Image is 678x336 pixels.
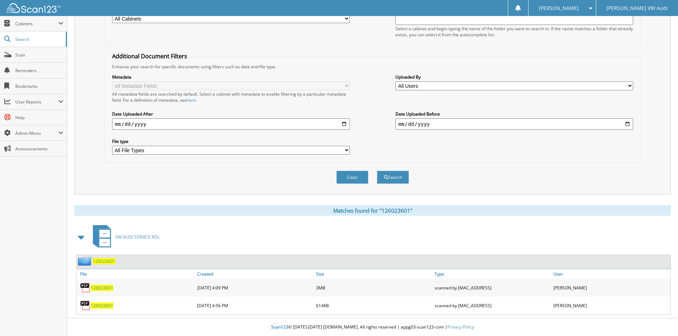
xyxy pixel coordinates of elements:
span: Scan [15,52,63,58]
img: folder2.png [78,257,93,266]
span: Search [15,36,62,42]
a: 126023601 [91,285,113,291]
label: Date Uploaded Before [395,111,633,117]
div: 614KB [314,298,433,313]
a: 126023601 [91,303,113,309]
input: end [395,118,633,130]
a: 126023601 [93,258,115,264]
span: Scan123 [271,324,288,330]
img: scan123-logo-white.svg [7,3,61,13]
div: [DATE] 4:09 PM [195,281,314,295]
span: Admin Menu [15,130,58,136]
a: Created [195,269,314,279]
label: Uploaded By [395,74,633,80]
span: [PERSON_NAME] VW Audi [606,6,668,10]
a: File [77,269,195,279]
div: [PERSON_NAME] [552,298,671,313]
img: PDF.png [80,300,91,311]
div: Matches found for "126023601" [74,205,671,216]
a: Privacy Policy [447,324,474,330]
span: Reminders [15,68,63,74]
span: Announcements [15,146,63,152]
a: VW AUDI SERVICE ROs [89,223,159,251]
span: VW AUDI SERVICE ROs [115,234,159,240]
span: Bookmarks [15,83,63,89]
div: scanned by [MAC_ADDRESS] [433,298,552,313]
div: Select a cabinet and begin typing the name of the folder you want to search in. If the name match... [395,26,633,38]
legend: Additional Document Filters [109,52,191,60]
button: Clear [336,171,368,184]
div: [DATE] 4:56 PM [195,298,314,313]
span: Cabinets [15,21,58,27]
input: start [112,118,350,130]
a: here [187,97,196,103]
iframe: Chat Widget [642,302,678,336]
label: File type [112,138,350,144]
button: Search [377,171,409,184]
span: Help [15,114,63,121]
div: Enhance your search for specific documents using filters such as date and file type. [109,64,637,70]
div: scanned by [MAC_ADDRESS] [433,281,552,295]
span: User Reports [15,99,58,105]
a: Size [314,269,433,279]
label: Date Uploaded After [112,111,350,117]
div: [PERSON_NAME] [552,281,671,295]
img: PDF.png [80,282,91,293]
span: [PERSON_NAME] [539,6,579,10]
div: © [DATE]-[DATE] [DOMAIN_NAME]. All rights reserved | appg03-scan123-com | [67,319,678,336]
a: User [552,269,671,279]
label: Metadata [112,74,350,80]
a: Type [433,269,552,279]
div: 3MB [314,281,433,295]
div: All metadata fields are searched by default. Select a cabinet with metadata to enable filtering b... [112,91,350,103]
